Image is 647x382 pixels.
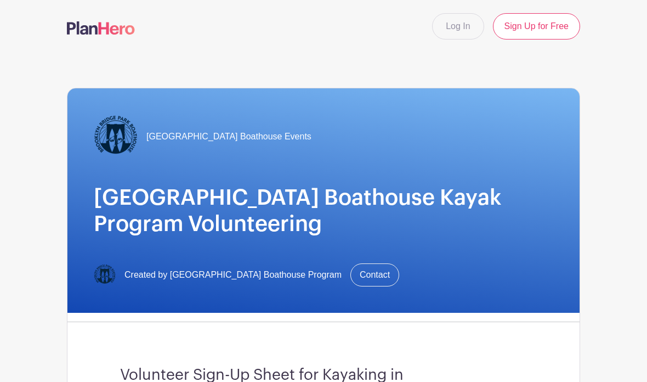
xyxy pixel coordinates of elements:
[94,185,553,237] h1: [GEOGRAPHIC_DATA] Boathouse Kayak Program Volunteering
[146,130,311,143] span: [GEOGRAPHIC_DATA] Boathouse Events
[94,264,116,286] img: Logo-Title.png
[94,115,138,159] img: Logo-Title.png
[350,263,399,286] a: Contact
[432,13,484,40] a: Log In
[124,268,342,282] span: Created by [GEOGRAPHIC_DATA] Boathouse Program
[67,21,135,35] img: logo-507f7623f17ff9eddc593b1ce0a138ce2505c220e1c5a4e2b4648c50719b7d32.svg
[493,13,580,40] a: Sign Up for Free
